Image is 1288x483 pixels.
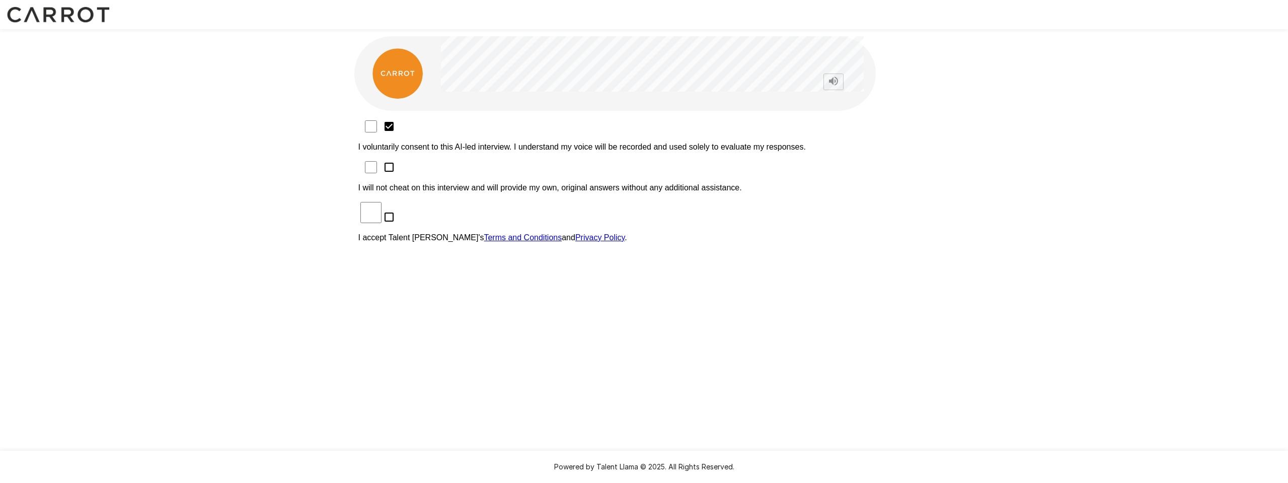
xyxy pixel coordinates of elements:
p: Powered by Talent Llama © 2025. All Rights Reserved. [12,462,1276,472]
p: I voluntarily consent to this AI-led interview. I understand my voice will be recorded and used s... [358,143,930,152]
input: I voluntarily consent to this AI-led interview. I understand my voice will be recorded and used s... [360,120,382,132]
input: I accept Talent [PERSON_NAME]'sTerms and ConditionsandPrivacy Policy. [360,202,382,223]
a: Privacy Policy [575,233,625,242]
input: I will not cheat on this interview and will provide my own, original answers without any addition... [360,161,382,173]
p: I accept Talent [PERSON_NAME]'s and . [358,233,930,242]
p: I will not cheat on this interview and will provide my own, original answers without any addition... [358,183,930,192]
img: carrot_logo.png [372,48,423,99]
a: Terms and Conditions [484,233,562,242]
